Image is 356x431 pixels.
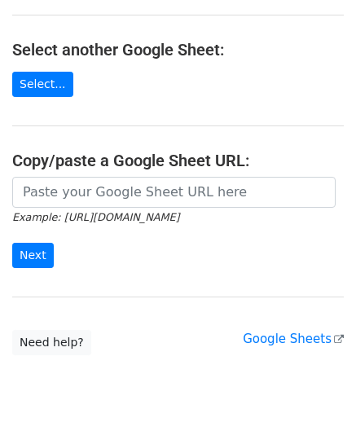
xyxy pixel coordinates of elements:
[12,151,344,170] h4: Copy/paste a Google Sheet URL:
[12,40,344,59] h4: Select another Google Sheet:
[243,332,344,346] a: Google Sheets
[12,211,179,223] small: Example: [URL][DOMAIN_NAME]
[12,330,91,355] a: Need help?
[12,72,73,97] a: Select...
[12,243,54,268] input: Next
[12,177,336,208] input: Paste your Google Sheet URL here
